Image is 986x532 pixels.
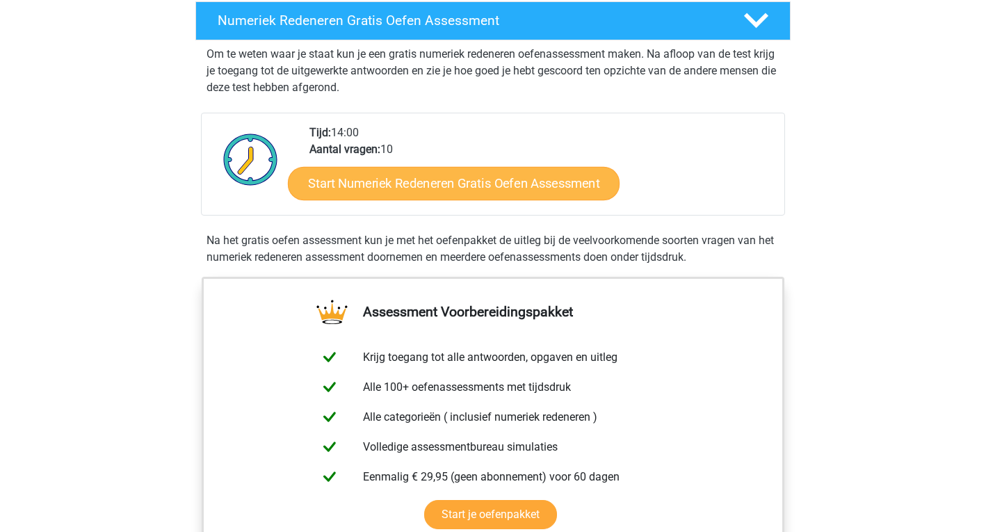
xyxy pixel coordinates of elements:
[218,13,721,29] h4: Numeriek Redeneren Gratis Oefen Assessment
[190,1,796,40] a: Numeriek Redeneren Gratis Oefen Assessment
[216,124,286,194] img: Klok
[288,166,620,200] a: Start Numeriek Redeneren Gratis Oefen Assessment
[201,232,785,266] div: Na het gratis oefen assessment kun je met het oefenpakket de uitleg bij de veelvoorkomende soorte...
[424,500,557,529] a: Start je oefenpakket
[207,46,779,96] p: Om te weten waar je staat kun je een gratis numeriek redeneren oefenassessment maken. Na afloop v...
[309,143,380,156] b: Aantal vragen:
[309,126,331,139] b: Tijd:
[299,124,784,215] div: 14:00 10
